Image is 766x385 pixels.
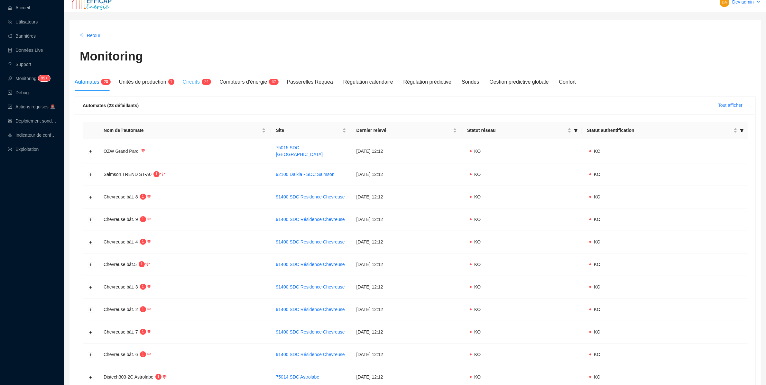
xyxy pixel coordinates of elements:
[147,240,151,244] span: wifi
[740,129,744,133] span: filter
[276,307,345,312] a: 91400 SDC Résidence Chevreuse
[351,122,462,139] th: Dernier relevé
[474,172,481,177] span: KO
[87,32,100,39] span: Retour
[594,329,600,335] span: KO
[351,344,462,366] td: [DATE] 12:12
[140,351,146,357] sup: 1
[75,79,99,85] span: Automates
[351,208,462,231] td: [DATE] 12:12
[474,217,481,222] span: KO
[276,284,345,289] a: 91400 SDC Résidence Chevreuse
[88,330,93,335] button: Développer la ligne
[147,307,151,312] span: wifi
[8,19,38,24] a: teamUtilisateurs
[594,239,600,244] span: KO
[474,329,481,335] span: KO
[474,149,481,154] span: KO
[104,79,106,84] span: 2
[104,284,138,289] span: Chevreuse bât. 3
[739,126,745,135] span: filter
[594,307,600,312] span: KO
[140,194,146,200] sup: 1
[88,285,93,290] button: Développer la ligne
[8,147,39,152] a: slidersExploitation
[8,133,57,138] a: heat-mapIndicateur de confort
[8,33,36,39] a: notificationBannières
[474,239,481,244] span: KO
[351,163,462,186] td: [DATE] 12:12
[170,79,172,84] span: 1
[351,139,462,163] td: [DATE] 12:12
[88,217,93,222] button: Développer la ligne
[276,127,341,134] span: Site
[38,75,50,81] sup: 107
[160,172,165,177] span: wifi
[276,172,335,177] a: 92100 Dalkia - SDC Salmson
[351,276,462,298] td: [DATE] 12:12
[594,374,600,380] span: KO
[276,374,319,380] a: 75014 SDC Astrolabe
[147,195,151,199] span: wifi
[276,239,345,244] a: 91400 SDC Résidence Chevreuse
[351,231,462,253] td: [DATE] 12:12
[594,217,600,222] span: KO
[462,122,582,139] th: Statut réseau
[269,79,278,85] sup: 62
[104,329,138,335] span: Chevreuse bât. 7
[88,240,93,245] button: Développer la ligne
[83,103,139,108] span: Automates (23 défaillants)
[147,330,151,334] span: wifi
[474,284,481,289] span: KO
[104,127,261,134] span: Nom de l'automate
[8,76,48,81] a: monitorMonitoring99+
[587,127,732,134] span: Statut authentification
[162,375,167,379] span: wifi
[140,239,146,245] sup: 1
[183,79,200,85] span: Circuits
[142,239,144,244] span: 1
[145,262,150,267] span: wifi
[582,122,748,139] th: Statut authentification
[351,321,462,344] td: [DATE] 12:12
[276,194,345,199] a: 91400 SDC Résidence Chevreuse
[489,78,549,86] div: Gestion predictive globale
[718,102,743,109] span: Tout afficher
[153,171,160,177] sup: 1
[88,352,93,357] button: Développer la ligne
[573,126,579,135] span: filter
[8,118,57,124] a: clusterDéploiement sondes
[287,79,333,85] span: Passerelles Requea
[155,172,158,176] span: 1
[343,78,393,86] div: Régulation calendaire
[276,217,345,222] a: 91400 SDC Résidence Chevreuse
[141,149,145,153] span: wifi
[142,284,144,289] span: 1
[467,127,566,134] span: Statut réseau
[142,307,144,311] span: 1
[80,33,84,37] span: arrow-left
[274,79,276,84] span: 2
[142,194,144,199] span: 1
[140,284,146,290] sup: 1
[474,262,481,267] span: KO
[88,262,93,267] button: Développer la ligne
[147,217,151,222] span: wifi
[8,62,31,67] a: questionSupport
[276,352,345,357] a: 91400 SDC Résidence Chevreuse
[356,127,452,134] span: Dernier relevé
[276,145,323,157] a: 75015 SDC [GEOGRAPHIC_DATA]
[351,253,462,276] td: [DATE] 12:12
[351,298,462,321] td: [DATE] 12:12
[88,375,93,380] button: Développer la ligne
[594,149,600,154] span: KO
[594,284,600,289] span: KO
[155,374,162,380] sup: 1
[88,195,93,200] button: Développer la ligne
[157,374,160,379] span: 1
[219,79,267,85] span: Compteurs d'énergie
[276,329,345,335] a: 91400 SDC Résidence Chevreuse
[88,172,93,177] button: Développer la ligne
